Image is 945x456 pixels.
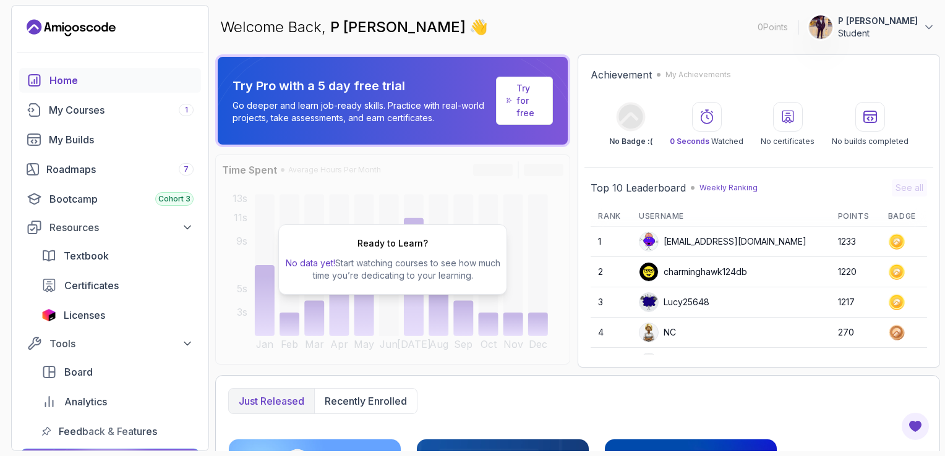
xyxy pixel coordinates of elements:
img: user profile image [639,263,658,281]
span: Analytics [64,394,107,409]
p: Welcome Back, [220,17,488,37]
button: Tools [19,332,201,355]
button: user profile imageP [PERSON_NAME]Student [808,15,935,40]
p: Recently enrolled [325,394,407,408]
td: 266 [831,348,881,378]
p: P [PERSON_NAME] [838,15,918,27]
td: 3 [591,287,631,318]
p: Watched [670,137,743,146]
a: home [19,68,201,93]
h2: Top 10 Leaderboard [591,180,686,195]
td: 1233 [831,227,881,257]
div: Resources [49,220,194,235]
img: user profile image [809,15,832,39]
td: 1 [591,227,631,257]
iframe: chat widget [893,407,933,444]
p: Try Pro with a 5 day free trial [233,77,491,95]
p: Student [838,27,918,40]
div: Home [49,73,194,88]
p: Start watching courses to see how much time you’re dedicating to your learning. [284,257,502,282]
p: My Achievements [665,70,731,80]
img: jetbrains icon [41,309,56,321]
td: 1217 [831,287,881,318]
th: Points [831,206,881,227]
p: 0 Points [758,21,788,33]
p: Weekly Ranking [699,183,758,193]
a: roadmaps [19,157,201,182]
button: Just released [229,389,314,413]
span: 7 [184,164,189,174]
a: licenses [34,303,201,327]
td: 5 [591,348,631,378]
span: No data yet! [286,258,335,268]
div: Tools [49,336,194,351]
th: Rank [591,206,631,227]
a: builds [19,127,201,152]
span: 0 Seconds [670,137,709,146]
p: No certificates [761,137,815,146]
a: certificates [34,273,201,298]
a: board [34,360,201,384]
div: NC [639,323,676,342]
td: 270 [831,318,881,348]
button: Resources [19,216,201,239]
span: 👋 [467,14,492,40]
img: default monster avatar [639,293,658,311]
div: [EMAIL_ADDRESS][DOMAIN_NAME] [639,232,806,251]
span: Feedback & Features [59,424,157,439]
td: 2 [591,257,631,287]
span: Certificates [64,278,119,293]
img: default monster avatar [639,232,658,251]
td: 4 [591,318,631,348]
button: See all [892,179,927,196]
p: No Badge :( [609,137,652,146]
img: user profile image [639,323,658,342]
a: Landing page [27,18,116,38]
div: Lucy25648 [639,292,709,312]
a: bootcamp [19,187,201,211]
div: Bootcamp [49,192,194,206]
img: user profile image [639,353,658,372]
div: Roadmaps [46,162,194,177]
span: Licenses [64,308,105,323]
a: Try for free [516,82,542,119]
div: asifahmedjesi [639,353,719,373]
td: 1220 [831,257,881,287]
p: No builds completed [832,137,909,146]
a: analytics [34,389,201,414]
a: Try for free [496,77,553,125]
th: Username [631,206,830,227]
div: charminghawk124db [639,262,747,282]
span: 1 [185,105,188,115]
h2: Ready to Learn? [357,237,428,250]
p: Go deeper and learn job-ready skills. Practice with real-world projects, take assessments, and ea... [233,99,491,124]
button: Recently enrolled [314,389,417,413]
h2: Achievement [591,67,652,82]
p: Just released [239,394,304,408]
th: Badge [881,206,927,227]
span: Board [64,365,93,379]
a: feedback [34,419,201,444]
span: Textbook [64,248,109,263]
span: Cohort 3 [158,194,190,204]
a: courses [19,98,201,122]
div: My Courses [49,103,194,117]
a: textbook [34,243,201,268]
span: P [PERSON_NAME] [330,18,469,36]
div: My Builds [49,132,194,147]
